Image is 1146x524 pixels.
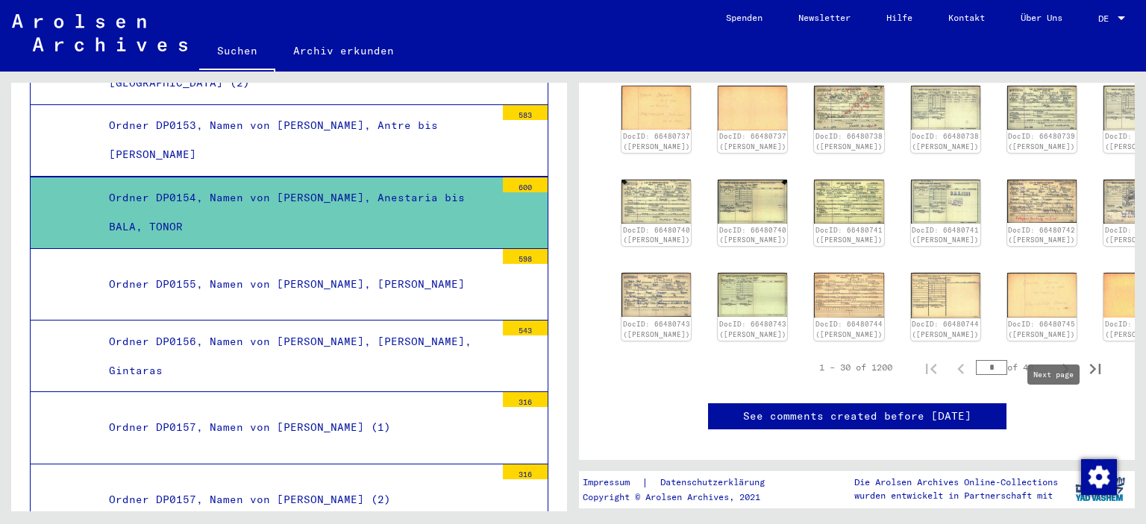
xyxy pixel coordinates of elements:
a: DocID: 66480745 ([PERSON_NAME]) [1008,320,1075,338]
img: 002.jpg [911,180,980,224]
div: 1 – 30 of 1200 [819,361,892,374]
img: 001.jpg [621,86,691,130]
a: Archiv erkunden [275,33,412,69]
img: Zustimmung ändern [1081,459,1117,495]
a: DocID: 66480739 ([PERSON_NAME]) [1008,132,1075,151]
div: Ordner DP0154, Namen von [PERSON_NAME], Anestaria bis BALA, TONOR [98,183,495,242]
div: Ordner DP0157, Namen von [PERSON_NAME] (2) [98,485,495,514]
img: 001.jpg [1007,180,1077,223]
div: 543 [503,321,548,335]
img: 001.jpg [814,180,883,224]
img: 002.jpg [718,86,787,130]
div: Ordner DP0155, Namen von [PERSON_NAME], [PERSON_NAME] [98,270,495,299]
a: See comments created before [DATE] [743,408,971,424]
img: yv_logo.png [1072,470,1128,508]
div: Ordner DP0153, Namen von [PERSON_NAME], Antre bis [PERSON_NAME] [98,111,495,169]
a: Datenschutzerklärung [648,475,783,490]
a: DocID: 66480740 ([PERSON_NAME]) [623,226,690,244]
div: Ordner DP0157, Namen von [PERSON_NAME] (1) [98,413,495,442]
a: DocID: 66480744 ([PERSON_NAME]) [815,320,883,338]
button: Next page [1050,353,1080,382]
img: 002.jpg [911,273,980,318]
a: Impressum [583,475,642,490]
img: 002.jpg [718,180,787,224]
div: 598 [503,249,548,264]
p: wurden entwickelt in Partnerschaft mit [854,489,1058,502]
img: 001.jpg [1007,273,1077,317]
div: 583 [503,105,548,120]
div: | [583,475,783,490]
button: Last page [1080,353,1110,382]
div: of 40 [976,360,1050,374]
a: DocID: 66480741 ([PERSON_NAME]) [815,226,883,244]
p: Die Arolsen Archives Online-Collections [854,476,1058,489]
a: DocID: 66480741 ([PERSON_NAME]) [912,226,979,244]
div: 316 [503,464,548,479]
span: DE [1098,13,1115,24]
img: 001.jpg [814,273,883,317]
img: 002.jpg [718,273,787,317]
img: 001.jpg [621,180,691,224]
div: 600 [503,177,548,192]
img: 001.jpg [621,273,691,316]
div: Ordner DP0156, Namen von [PERSON_NAME], [PERSON_NAME], Gintaras [98,327,495,385]
a: DocID: 66480738 ([PERSON_NAME]) [815,132,883,151]
button: Previous page [946,353,976,382]
a: DocID: 66480740 ([PERSON_NAME]) [719,226,786,244]
a: DocID: 66480743 ([PERSON_NAME]) [719,320,786,338]
img: Arolsen_neg.svg [12,14,187,51]
a: Suchen [199,33,275,72]
a: DocID: 66480737 ([PERSON_NAME]) [623,132,690,151]
img: 002.jpg [911,86,980,130]
a: DocID: 66480744 ([PERSON_NAME]) [912,320,979,338]
a: DocID: 66480742 ([PERSON_NAME]) [1008,226,1075,244]
p: Copyright © Arolsen Archives, 2021 [583,490,783,504]
div: 316 [503,392,548,407]
a: DocID: 66480743 ([PERSON_NAME]) [623,320,690,338]
a: DocID: 66480737 ([PERSON_NAME]) [719,132,786,151]
img: 001.jpg [814,86,883,130]
button: First page [916,353,946,382]
img: 001.jpg [1007,86,1077,130]
a: DocID: 66480738 ([PERSON_NAME]) [912,132,979,151]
